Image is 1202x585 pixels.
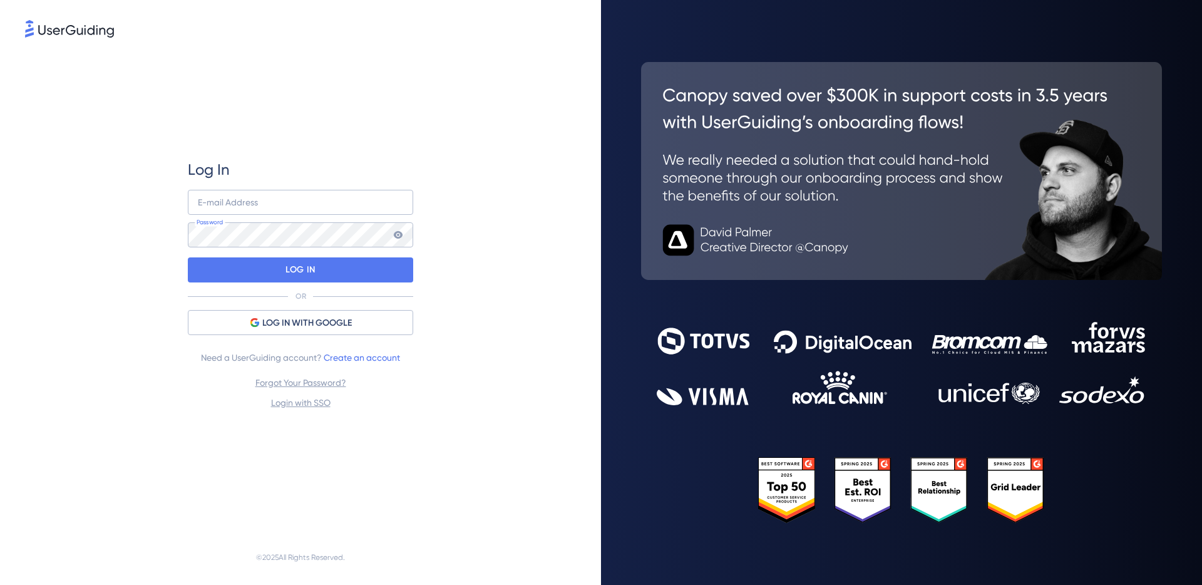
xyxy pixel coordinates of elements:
[271,398,331,408] a: Login with SSO
[255,378,346,388] a: Forgot Your Password?
[295,291,306,301] p: OR
[324,353,400,363] a: Create an account
[285,260,315,280] p: LOG IN
[188,190,413,215] input: example@company.com
[641,62,1162,280] img: 26c0aa7c25a843aed4baddd2b5e0fa68.svg
[188,160,230,180] span: Log In
[758,457,1045,523] img: 25303e33045975176eb484905ab012ff.svg
[657,322,1146,405] img: 9302ce2ac39453076f5bc0f2f2ca889b.svg
[25,20,114,38] img: 8faab4ba6bc7696a72372aa768b0286c.svg
[256,550,345,565] span: © 2025 All Rights Reserved.
[262,316,352,331] span: LOG IN WITH GOOGLE
[201,350,400,365] span: Need a UserGuiding account?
